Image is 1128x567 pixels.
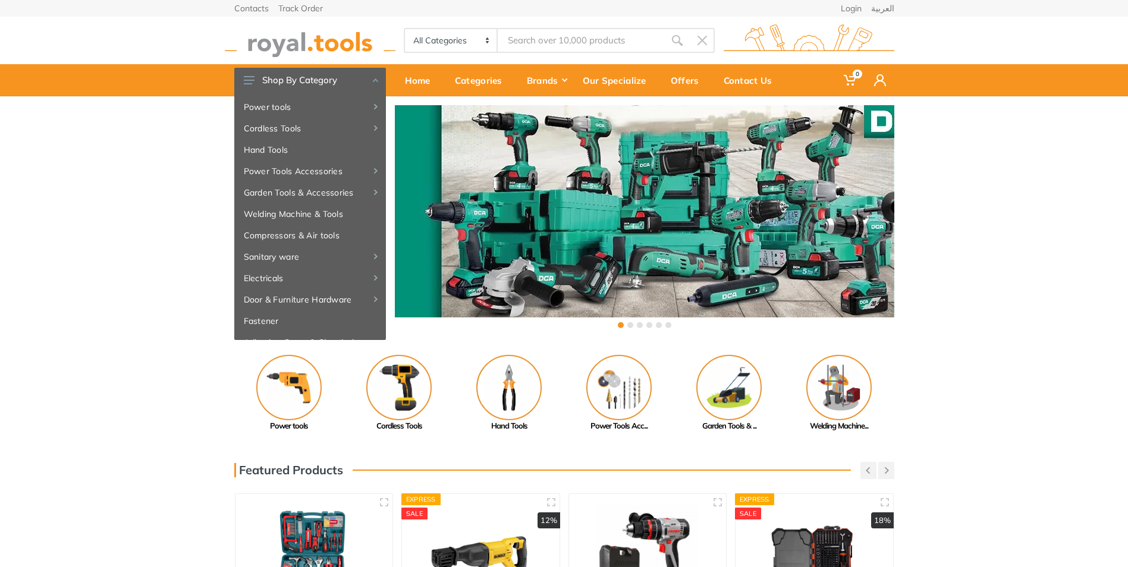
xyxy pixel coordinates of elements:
a: Contacts [234,4,269,12]
img: Royal - Hand Tools [476,355,542,420]
div: Categories [447,68,519,93]
a: Login [841,4,862,12]
a: Adhesive, Spray & Chemical [234,332,386,353]
a: Power tools [234,355,344,432]
div: Power Tools Acc... [564,420,674,432]
img: Royal - Power tools [256,355,322,420]
div: 12% [538,512,560,529]
a: Welding Machine... [784,355,894,432]
span: 0 [853,70,862,78]
div: SALE [735,508,761,519]
div: Home [397,68,447,93]
a: Electricals [234,267,386,289]
a: Cordless Tools [344,355,454,432]
input: Site search [498,28,664,53]
img: royal.tools Logo [724,24,894,57]
a: Garden Tools & Accessories [234,182,386,203]
img: Royal - Power Tools Accessories [586,355,652,420]
a: Offers [662,64,715,96]
div: Express [401,493,441,505]
a: Categories [447,64,519,96]
a: Door & Furniture Hardware [234,289,386,310]
select: Category [405,29,498,52]
div: Cordless Tools [344,420,454,432]
a: Contact Us [715,64,788,96]
a: Hand Tools [454,355,564,432]
div: 18% [871,512,894,529]
div: Power tools [234,420,344,432]
a: Power tools [234,96,386,118]
div: Offers [662,68,715,93]
div: Contact Us [715,68,788,93]
img: Royal - Garden Tools & Accessories [696,355,762,420]
a: العربية [871,4,894,12]
a: Our Specialize [574,64,662,96]
img: Royal - Welding Machine & Tools [806,355,872,420]
div: Express [735,493,774,505]
a: Garden Tools & ... [674,355,784,432]
div: Hand Tools [454,420,564,432]
a: Power Tools Acc... [564,355,674,432]
div: SALE [401,508,428,519]
img: royal.tools Logo [225,24,395,57]
img: Royal - Cordless Tools [366,355,432,420]
h3: Featured Products [234,463,343,477]
a: Home [397,64,447,96]
a: Sanitary ware [234,246,386,267]
a: Fastener [234,310,386,332]
a: 0 [835,64,866,96]
a: Hand Tools [234,139,386,160]
button: Shop By Category [234,68,386,93]
a: Compressors & Air tools [234,225,386,246]
div: Welding Machine... [784,420,894,432]
a: Cordless Tools [234,118,386,139]
a: Welding Machine & Tools [234,203,386,225]
div: Brands [519,68,574,93]
a: Power Tools Accessories [234,160,386,182]
a: Track Order [278,4,323,12]
div: Garden Tools & ... [674,420,784,432]
div: Our Specialize [574,68,662,93]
